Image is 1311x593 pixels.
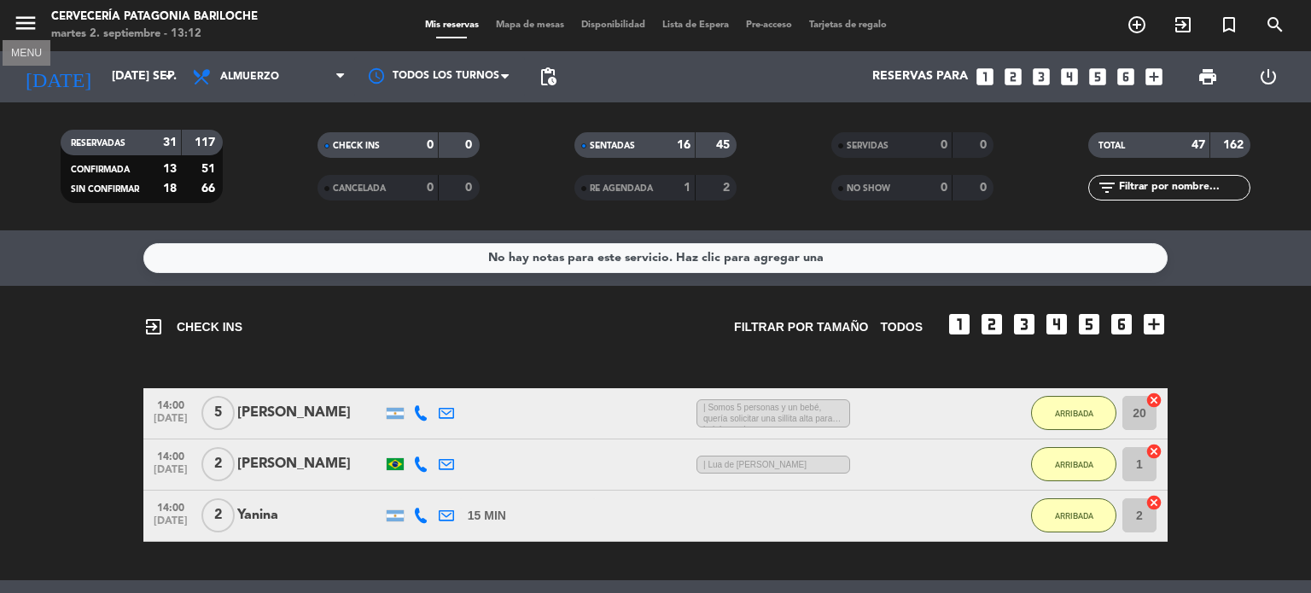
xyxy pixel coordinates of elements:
i: looks_5 [1075,311,1103,338]
strong: 162 [1223,139,1247,151]
i: arrow_drop_down [159,67,179,87]
i: cancel [1145,494,1162,511]
strong: 31 [163,137,177,148]
i: search [1265,15,1285,35]
strong: 45 [716,139,733,151]
i: turned_in_not [1219,15,1239,35]
i: looks_4 [1058,66,1081,88]
strong: 0 [465,182,475,194]
span: CONFIRMADA [71,166,130,174]
i: looks_4 [1043,311,1070,338]
i: exit_to_app [1173,15,1193,35]
span: 14:00 [149,394,192,414]
span: CHECK INS [333,142,380,150]
i: exit_to_app [143,317,164,337]
div: No hay notas para este servicio. Haz clic para agregar una [488,248,824,268]
button: menu [13,10,38,42]
strong: 117 [195,137,218,148]
strong: 1 [684,182,690,194]
i: add_box [1140,311,1168,338]
span: SENTADAS [590,142,635,150]
strong: 0 [980,182,990,194]
strong: 51 [201,163,218,175]
strong: 0 [941,139,947,151]
span: [DATE] [149,515,192,535]
input: Filtrar por nombre... [1117,178,1250,197]
i: looks_one [946,311,973,338]
div: Yanina [237,504,382,526]
span: 15 MIN [468,506,506,526]
div: martes 2. septiembre - 13:12 [51,26,258,43]
span: RE AGENDADA [590,184,653,193]
strong: 2 [723,182,733,194]
i: add_circle_outline [1127,15,1147,35]
span: Tarjetas de regalo [801,20,895,30]
span: 5 [201,396,235,430]
div: [PERSON_NAME] [237,402,382,424]
div: [PERSON_NAME] [237,453,382,475]
span: 14:00 [149,497,192,516]
div: MENU [3,44,50,60]
i: looks_two [978,311,1005,338]
span: | Lua de [PERSON_NAME] [696,456,850,474]
strong: 0 [980,139,990,151]
span: 2 [201,498,235,532]
i: filter_list [1097,177,1117,198]
span: TOTAL [1098,142,1125,150]
div: LOG OUT [1238,51,1298,102]
strong: 47 [1192,139,1205,151]
button: ARRIBADA [1031,447,1116,481]
i: cancel [1145,443,1162,460]
span: SERVIDAS [847,142,889,150]
strong: 66 [201,183,218,195]
i: power_settings_new [1258,67,1279,87]
span: RESERVADAS [71,139,125,148]
span: ARRIBADA [1055,511,1093,520]
span: ARRIBADA [1055,409,1093,418]
i: looks_3 [1030,66,1052,88]
i: looks_5 [1087,66,1109,88]
span: CANCELADA [333,184,386,193]
span: [DATE] [149,464,192,484]
span: SIN CONFIRMAR [71,185,139,194]
span: Filtrar por tamaño [734,317,868,337]
i: menu [13,10,38,36]
span: [DATE] [149,413,192,433]
span: ARRIBADA [1055,460,1093,469]
strong: 0 [941,182,947,194]
span: Almuerzo [220,71,279,83]
span: | Somos 5 personas y un bebé, quería solicitar una sillita alta para bebé, gracias [696,399,850,428]
button: ARRIBADA [1031,396,1116,430]
span: Mapa de mesas [487,20,573,30]
span: print [1197,67,1218,87]
div: Cervecería Patagonia Bariloche [51,9,258,26]
span: CHECK INS [143,317,242,337]
span: pending_actions [538,67,558,87]
span: Pre-acceso [737,20,801,30]
span: Lista de Espera [654,20,737,30]
span: Reservas para [872,70,968,84]
strong: 13 [163,163,177,175]
span: 14:00 [149,445,192,465]
strong: 0 [427,182,434,194]
i: looks_3 [1011,311,1038,338]
span: Mis reservas [417,20,487,30]
strong: 18 [163,183,177,195]
strong: 0 [427,139,434,151]
span: 2 [201,447,235,481]
span: NO SHOW [847,184,890,193]
i: cancel [1145,392,1162,409]
i: looks_6 [1108,311,1135,338]
span: Disponibilidad [573,20,654,30]
i: looks_two [1002,66,1024,88]
strong: 0 [465,139,475,151]
span: TODOS [880,317,923,337]
strong: 16 [677,139,690,151]
i: looks_one [974,66,996,88]
i: add_box [1143,66,1165,88]
i: looks_6 [1115,66,1137,88]
i: [DATE] [13,58,103,96]
button: ARRIBADA [1031,498,1116,532]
